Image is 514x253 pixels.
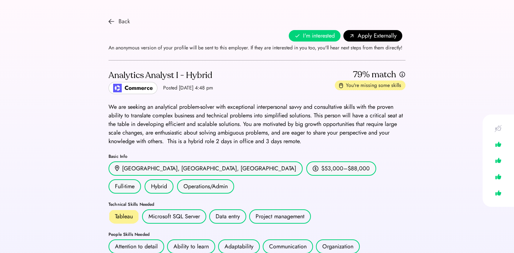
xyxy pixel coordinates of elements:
div: You're missing some skills [346,82,401,89]
img: missing-skills.svg [339,83,343,88]
div: Adaptability [225,242,253,251]
div: Ability to learn [173,242,209,251]
div: Hybrid [145,179,173,194]
button: Apply Externally [343,30,402,42]
div: Attention to detail [115,242,158,251]
div: Full-time [109,179,141,194]
img: money.svg [313,165,318,172]
img: info.svg [399,71,405,78]
div: Microsoft SQL Server [148,212,200,221]
div: Organization [322,242,353,251]
button: I'm interested [289,30,341,42]
img: like-crossed-out.svg [493,123,503,133]
div: People Skills Needed [109,232,405,237]
img: location.svg [115,165,119,171]
div: Technical Skills Needed [109,202,405,206]
div: An anonymous version of your profile will be sent to this employer. If they are interested in you... [109,42,402,52]
img: like.svg [493,139,503,150]
div: [GEOGRAPHIC_DATA], [GEOGRAPHIC_DATA], [GEOGRAPHIC_DATA] [122,164,296,173]
img: like.svg [493,188,503,198]
div: 79% match [353,69,396,81]
span: I'm interested [303,31,335,40]
img: arrow-back.svg [109,19,114,24]
div: Project management [256,212,304,221]
img: poweredbycommerce_logo.jpeg [113,84,122,92]
div: $53,000–$88,000 [321,164,370,173]
div: Back [119,17,130,26]
div: Operations/Admin [177,179,234,194]
div: Tableau [115,212,133,221]
div: Basic Info [109,154,405,159]
img: like.svg [493,171,503,182]
div: Commerce [125,84,153,92]
span: Apply Externally [358,31,397,40]
img: like.svg [493,155,503,166]
div: Data entry [216,212,240,221]
div: Communication [269,242,307,251]
div: Analytics Analyst I - Hybrid [109,70,213,81]
div: Posted [DATE] 4:48 pm [163,84,213,92]
div: We are seeking an analytical problem-solver with exceptional interpersonal savvy and consultative... [109,103,405,146]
